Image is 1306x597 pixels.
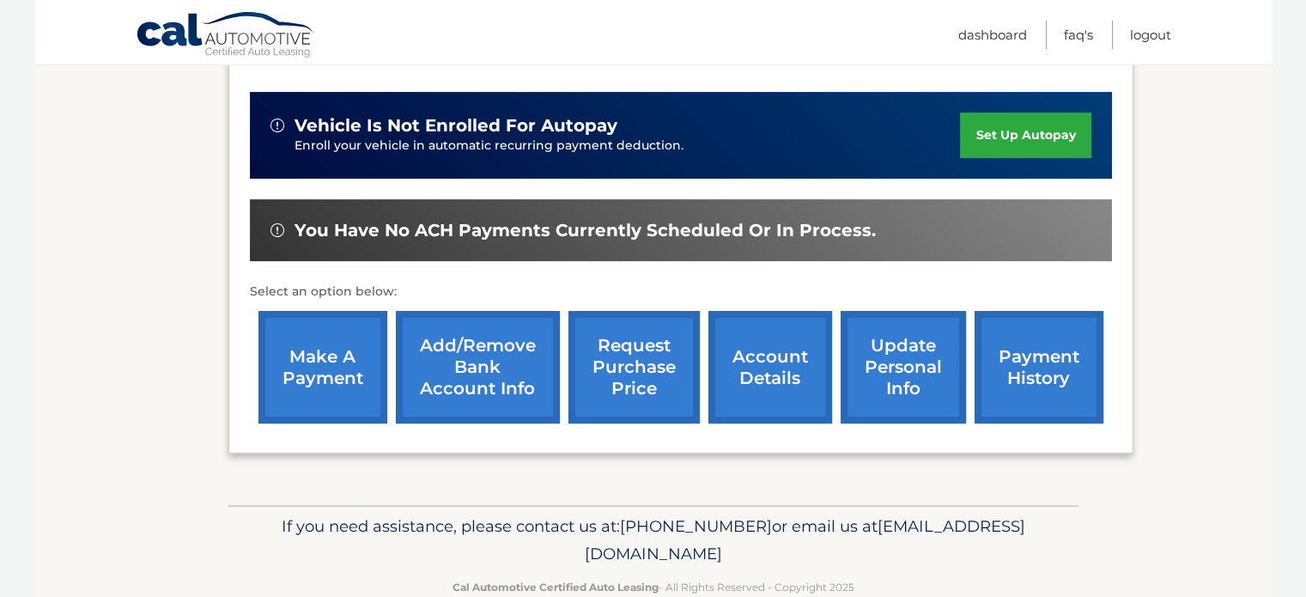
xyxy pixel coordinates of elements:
p: - All Rights Reserved - Copyright 2025 [240,578,1067,596]
a: account details [708,311,832,423]
span: You have no ACH payments currently scheduled or in process. [295,220,876,241]
a: payment history [975,311,1103,423]
p: Enroll your vehicle in automatic recurring payment deduction. [295,137,961,155]
a: Add/Remove bank account info [396,311,560,423]
a: Logout [1130,21,1171,49]
p: If you need assistance, please contact us at: or email us at [240,513,1067,568]
a: request purchase price [568,311,700,423]
a: FAQ's [1064,21,1093,49]
span: [EMAIL_ADDRESS][DOMAIN_NAME] [585,516,1025,563]
a: make a payment [258,311,387,423]
p: Select an option below: [250,282,1112,302]
span: vehicle is not enrolled for autopay [295,115,617,137]
img: alert-white.svg [270,223,284,237]
a: update personal info [841,311,966,423]
img: alert-white.svg [270,119,284,132]
a: Dashboard [958,21,1027,49]
a: Cal Automotive [136,11,316,61]
a: set up autopay [960,113,1090,158]
span: [PHONE_NUMBER] [620,516,772,536]
strong: Cal Automotive Certified Auto Leasing [453,581,659,594]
